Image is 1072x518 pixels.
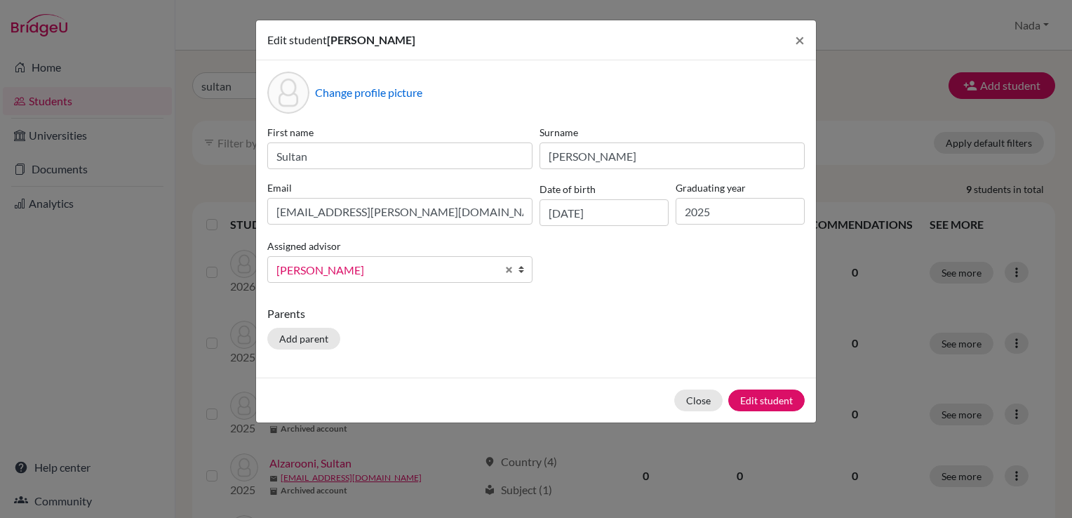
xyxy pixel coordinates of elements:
[267,33,327,46] span: Edit student
[795,29,805,50] span: ×
[267,328,340,350] button: Add parent
[784,20,816,60] button: Close
[267,305,805,322] p: Parents
[327,33,415,46] span: [PERSON_NAME]
[267,72,309,114] div: Profile picture
[540,182,596,197] label: Date of birth
[540,125,805,140] label: Surname
[276,261,497,279] span: [PERSON_NAME]
[728,390,805,411] button: Edit student
[267,125,532,140] label: First name
[267,180,532,195] label: Email
[676,180,805,195] label: Graduating year
[540,199,669,226] input: dd/mm/yyyy
[674,390,723,411] button: Close
[267,239,341,253] label: Assigned advisor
